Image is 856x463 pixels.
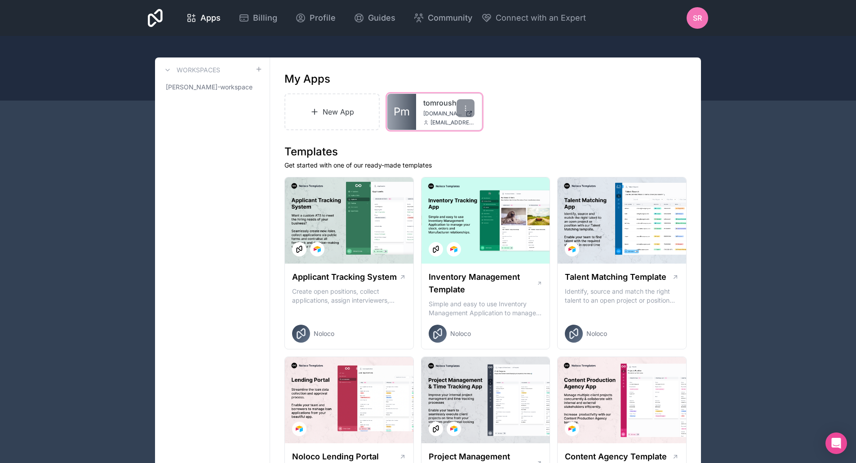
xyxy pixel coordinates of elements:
[693,13,702,23] span: SR
[423,97,475,108] a: tomroush
[429,300,543,317] p: Simple and easy to use Inventory Management Application to manage your stock, orders and Manufact...
[253,12,277,24] span: Billing
[368,12,395,24] span: Guides
[565,287,679,305] p: Identify, source and match the right talent to an open project or position with our Talent Matchi...
[430,119,475,126] span: [EMAIL_ADDRESS][DOMAIN_NAME]
[586,329,607,338] span: Noloco
[162,65,220,75] a: Workspaces
[450,246,457,253] img: Airtable Logo
[284,72,330,86] h1: My Apps
[284,145,687,159] h1: Templates
[162,79,262,95] a: [PERSON_NAME]-workspace
[231,8,284,28] a: Billing
[428,12,472,24] span: Community
[166,83,253,92] span: [PERSON_NAME]-workspace
[284,161,687,170] p: Get started with one of our ready-made templates
[292,287,406,305] p: Create open positions, collect applications, assign interviewers, centralise candidate feedback a...
[314,329,334,338] span: Noloco
[429,271,537,296] h1: Inventory Management Template
[565,271,666,283] h1: Talent Matching Template
[423,110,462,117] span: [DOMAIN_NAME]
[423,110,475,117] a: [DOMAIN_NAME]
[288,8,343,28] a: Profile
[568,246,576,253] img: Airtable Logo
[825,432,847,454] div: Open Intercom Messenger
[450,425,457,432] img: Airtable Logo
[406,8,479,28] a: Community
[387,94,416,130] a: Pm
[565,450,667,463] h1: Content Agency Template
[394,105,410,119] span: Pm
[450,329,471,338] span: Noloco
[346,8,403,28] a: Guides
[481,12,586,24] button: Connect with an Expert
[292,450,379,463] h1: Noloco Lending Portal
[200,12,221,24] span: Apps
[296,425,303,432] img: Airtable Logo
[177,66,220,75] h3: Workspaces
[310,12,336,24] span: Profile
[292,271,397,283] h1: Applicant Tracking System
[496,12,586,24] span: Connect with an Expert
[284,93,380,130] a: New App
[179,8,228,28] a: Apps
[568,425,576,432] img: Airtable Logo
[314,246,321,253] img: Airtable Logo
